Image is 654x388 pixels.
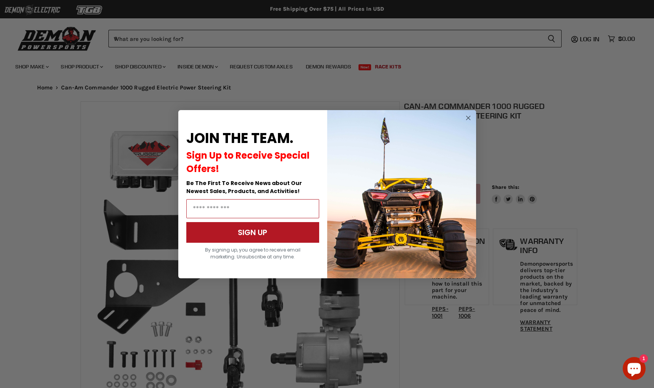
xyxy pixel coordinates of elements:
[186,199,319,218] input: Email Address
[186,149,310,175] span: Sign Up to Receive Special Offers!
[186,128,293,148] span: JOIN THE TEAM.
[327,110,476,278] img: a9095488-b6e7-41ba-879d-588abfab540b.jpeg
[205,247,300,260] span: By signing up, you agree to receive email marketing. Unsubscribe at any time.
[186,222,319,243] button: SIGN UP
[463,113,473,123] button: Close dialog
[186,179,302,195] span: Be The First To Receive News about Our Newest Sales, Products, and Activities!
[620,357,648,382] inbox-online-store-chat: Shopify online store chat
